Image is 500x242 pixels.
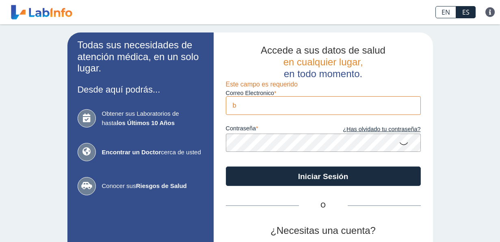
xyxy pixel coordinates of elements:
[226,166,421,186] button: Iniciar Sesión
[136,182,187,189] b: Riesgos de Salud
[117,119,175,126] b: los Últimos 10 Años
[226,225,421,237] h2: ¿Necesitas una cuenta?
[78,39,203,74] h2: Todas sus necesidades de atención médica, en un solo lugar.
[299,201,348,210] span: O
[456,6,476,18] a: ES
[283,56,363,67] span: en cualquier lugar,
[261,45,385,56] span: Accede a sus datos de salud
[226,81,298,88] span: Este campo es requerido
[102,149,161,156] b: Encontrar un Doctor
[323,125,421,134] a: ¿Has olvidado tu contraseña?
[284,68,362,79] span: en todo momento.
[435,6,456,18] a: EN
[102,181,203,191] span: Conocer sus
[226,90,421,96] label: Correo Electronico
[102,148,203,157] span: cerca de usted
[78,84,203,95] h3: Desde aquí podrás...
[102,109,203,127] span: Obtener sus Laboratorios de hasta
[226,125,323,134] label: contraseña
